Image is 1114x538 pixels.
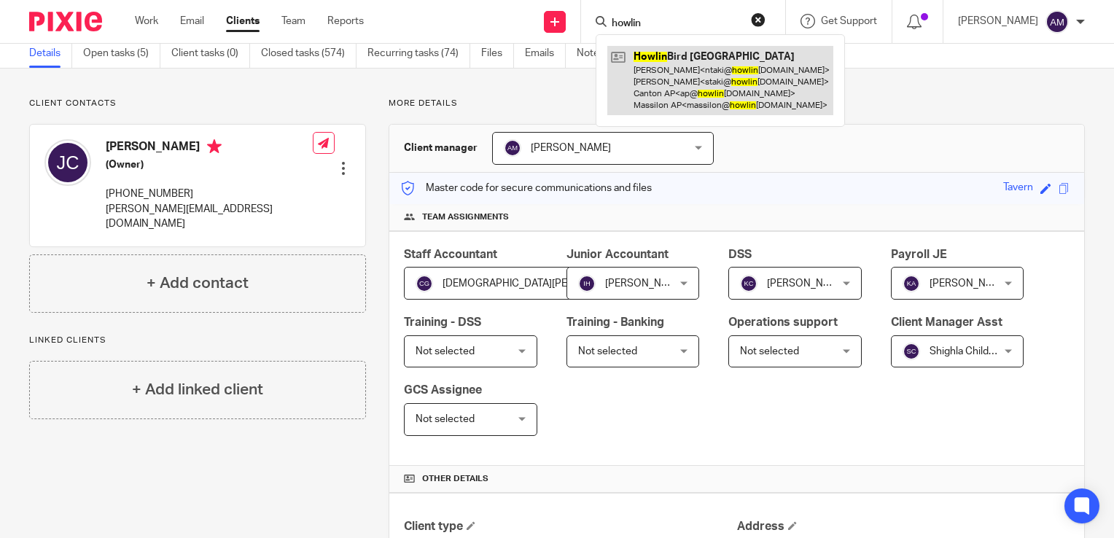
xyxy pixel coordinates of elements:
p: Master code for secure communications and files [400,181,652,195]
a: Notes (3) [577,39,630,68]
a: Clients [226,14,260,28]
a: Closed tasks (574) [261,39,357,68]
a: Files [481,39,514,68]
span: Training - Banking [566,316,664,328]
span: Other details [422,473,488,485]
img: svg%3E [44,139,91,186]
span: Not selected [416,346,475,356]
span: Team assignments [422,211,509,223]
img: svg%3E [903,343,920,360]
h3: Client manager [404,141,478,155]
p: Client contacts [29,98,366,109]
h4: + Add linked client [132,378,263,401]
span: Shighla Childers [930,346,1003,356]
p: [PERSON_NAME][EMAIL_ADDRESS][DOMAIN_NAME] [106,202,313,232]
span: Payroll JE [891,249,947,260]
img: svg%3E [740,275,757,292]
h5: (Owner) [106,157,313,172]
span: Not selected [740,346,799,356]
p: More details [389,98,1085,109]
h4: Client type [404,519,736,534]
button: Clear [751,12,766,27]
span: Training - DSS [404,316,481,328]
h4: + Add contact [147,272,249,295]
span: Staff Accountant [404,249,497,260]
a: Email [180,14,204,28]
img: svg%3E [416,275,433,292]
a: Client tasks (0) [171,39,250,68]
span: [PERSON_NAME] [767,278,847,289]
a: Work [135,14,158,28]
p: Linked clients [29,335,366,346]
a: Reports [327,14,364,28]
img: svg%3E [578,275,596,292]
img: svg%3E [1045,10,1069,34]
img: svg%3E [903,275,920,292]
span: [PERSON_NAME] [605,278,685,289]
input: Search [610,17,741,31]
h4: Address [737,519,1070,534]
span: [PERSON_NAME] [531,143,611,153]
span: DSS [728,249,752,260]
span: Not selected [416,414,475,424]
span: Client Manager Asst [891,316,1002,328]
span: Get Support [821,16,877,26]
span: [DEMOGRAPHIC_DATA][PERSON_NAME] [443,278,632,289]
a: Team [281,14,305,28]
span: GCS Assignee [404,384,482,396]
img: svg%3E [504,139,521,157]
span: Operations support [728,316,838,328]
div: Tavern [1003,180,1033,197]
p: [PERSON_NAME] [958,14,1038,28]
span: Not selected [578,346,637,356]
span: [PERSON_NAME] [930,278,1010,289]
h4: [PERSON_NAME] [106,139,313,157]
p: [PHONE_NUMBER] [106,187,313,201]
i: Primary [207,139,222,154]
a: Emails [525,39,566,68]
img: Pixie [29,12,102,31]
span: Junior Accountant [566,249,669,260]
a: Open tasks (5) [83,39,160,68]
a: Details [29,39,72,68]
a: Recurring tasks (74) [367,39,470,68]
